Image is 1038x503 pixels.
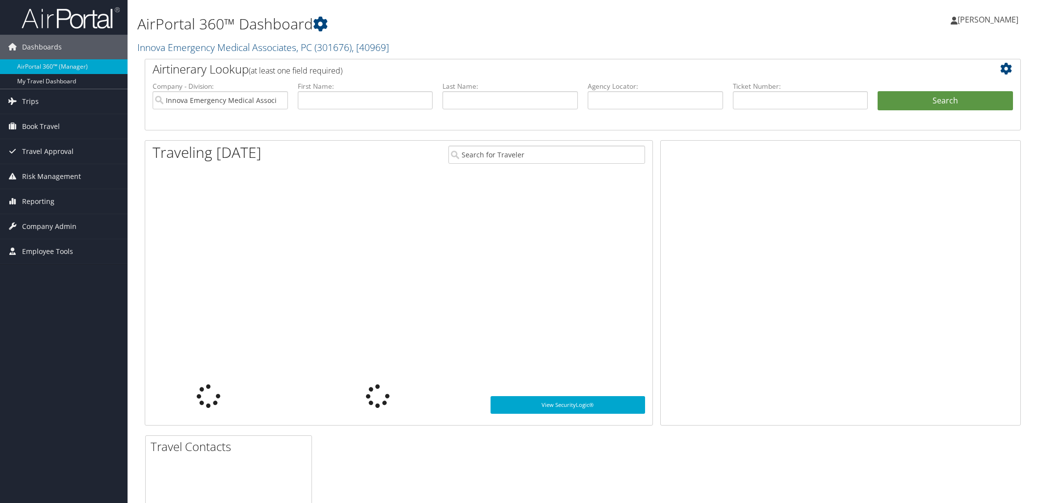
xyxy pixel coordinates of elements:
span: Trips [22,89,39,114]
button: Search [878,91,1013,111]
span: ( 301676 ) [314,41,352,54]
span: Travel Approval [22,139,74,164]
input: Search for Traveler [448,146,645,164]
h2: Airtinerary Lookup [153,61,940,77]
h1: AirPortal 360™ Dashboard [137,14,731,34]
span: Dashboards [22,35,62,59]
a: View SecurityLogic® [491,396,645,414]
h1: Traveling [DATE] [153,142,261,163]
span: Book Travel [22,114,60,139]
span: [PERSON_NAME] [958,14,1018,25]
label: First Name: [298,81,433,91]
img: airportal-logo.png [22,6,120,29]
span: , [ 40969 ] [352,41,389,54]
h2: Travel Contacts [151,438,311,455]
label: Last Name: [442,81,578,91]
a: [PERSON_NAME] [951,5,1028,34]
label: Agency Locator: [588,81,723,91]
a: Innova Emergency Medical Associates, PC [137,41,389,54]
span: (at least one field required) [249,65,342,76]
span: Reporting [22,189,54,214]
span: Company Admin [22,214,77,239]
span: Employee Tools [22,239,73,264]
label: Company - Division: [153,81,288,91]
label: Ticket Number: [733,81,868,91]
span: Risk Management [22,164,81,189]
